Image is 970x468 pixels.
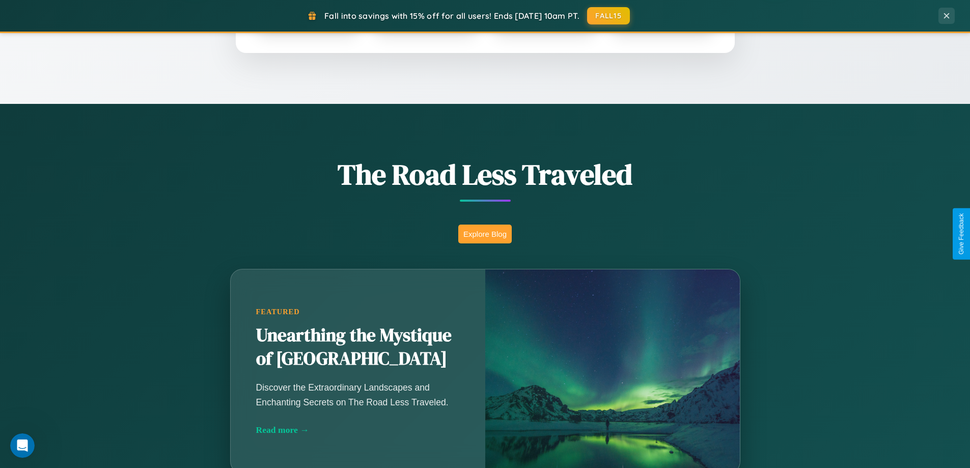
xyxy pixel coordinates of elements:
h2: Unearthing the Mystique of [GEOGRAPHIC_DATA] [256,324,460,371]
button: Explore Blog [458,225,512,243]
span: Fall into savings with 15% off for all users! Ends [DATE] 10am PT. [324,11,579,21]
p: Discover the Extraordinary Landscapes and Enchanting Secrets on The Road Less Traveled. [256,380,460,409]
iframe: Intercom live chat [10,433,35,458]
h1: The Road Less Traveled [180,155,791,194]
div: Featured [256,308,460,316]
div: Give Feedback [958,213,965,255]
div: Read more → [256,425,460,435]
button: FALL15 [587,7,630,24]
